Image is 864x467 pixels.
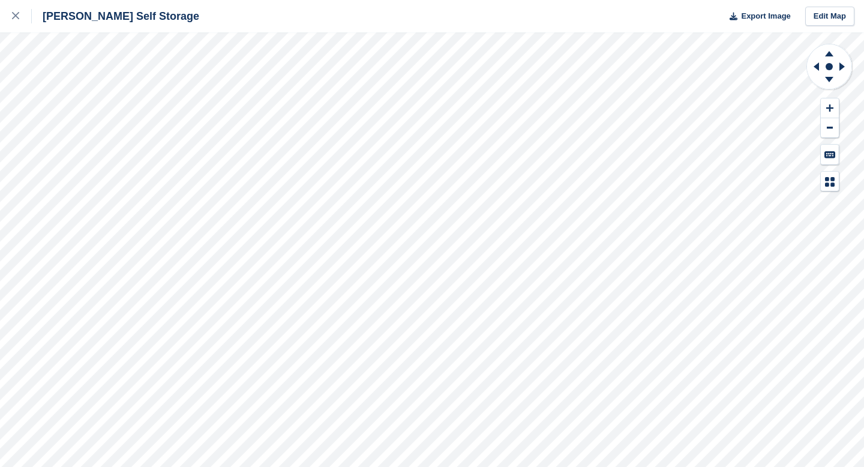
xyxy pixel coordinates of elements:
button: Zoom Out [821,118,839,138]
button: Map Legend [821,172,839,191]
button: Export Image [722,7,791,26]
a: Edit Map [805,7,854,26]
button: Zoom In [821,98,839,118]
span: Export Image [741,10,790,22]
button: Keyboard Shortcuts [821,145,839,164]
div: [PERSON_NAME] Self Storage [32,9,199,23]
